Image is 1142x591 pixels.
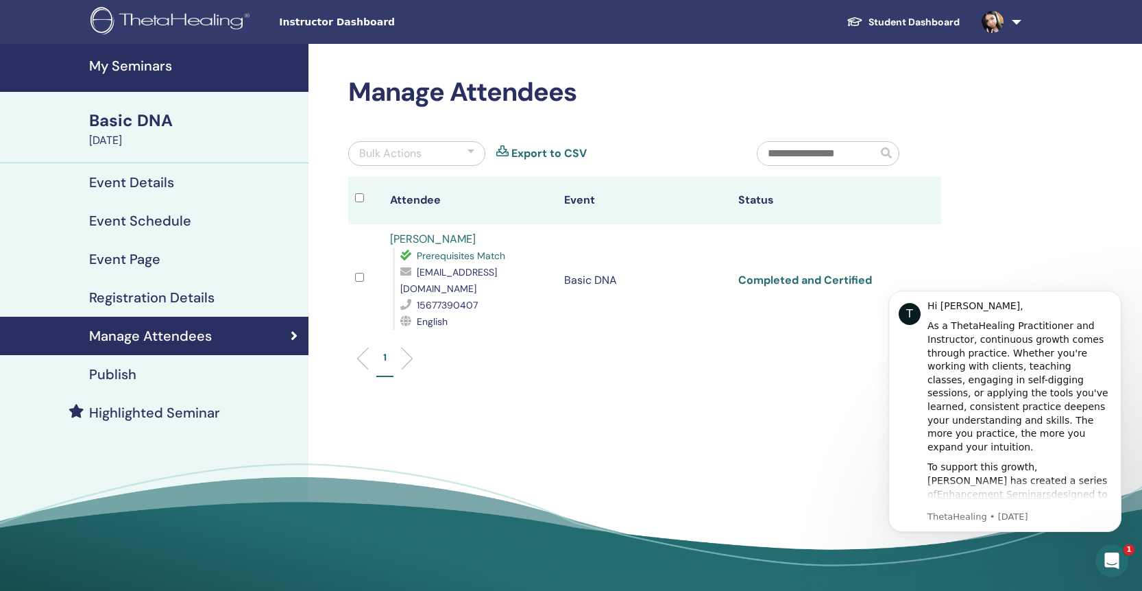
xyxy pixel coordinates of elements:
p: Message from ThetaHealing, sent 17w ago [60,241,243,253]
h4: Registration Details [89,289,215,306]
a: Basic DNA[DATE] [81,109,308,149]
iframe: Intercom live chat [1095,544,1128,577]
h4: Event Schedule [89,213,191,229]
th: Event [557,177,731,224]
h4: Event Page [89,251,160,267]
h2: Manage Attendees [348,77,941,108]
img: default.jpg [982,11,1004,33]
a: [PERSON_NAME] [390,232,476,246]
img: graduation-cap-white.svg [847,16,863,27]
span: 15677390407 [417,299,478,311]
th: Attendee [383,177,557,224]
p: 1 [383,350,387,365]
img: logo.png [90,7,254,38]
td: Basic DNA [557,224,731,337]
h4: My Seminars [89,58,300,74]
div: To support this growth, [PERSON_NAME] has created a series of designed to help you refine your kn... [60,191,243,339]
h4: Event Details [89,174,174,191]
span: English [417,315,448,328]
div: Basic DNA [89,109,300,132]
a: Export to CSV [511,145,587,162]
h4: Highlighted Seminar [89,405,220,421]
span: 1 [1123,544,1134,555]
a: Completed and Certified [738,273,872,287]
span: Prerequisites Match [417,250,505,262]
span: [EMAIL_ADDRESS][DOMAIN_NAME] [400,266,497,295]
a: Enhancement Seminars [69,219,184,230]
h4: Publish [89,366,136,383]
a: Student Dashboard [836,10,971,35]
span: Instructor Dashboard [279,15,485,29]
div: Bulk Actions [359,145,422,162]
iframe: Intercom notifications message [868,270,1142,554]
div: [DATE] [89,132,300,149]
h4: Manage Attendees [89,328,212,344]
th: Status [731,177,906,224]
